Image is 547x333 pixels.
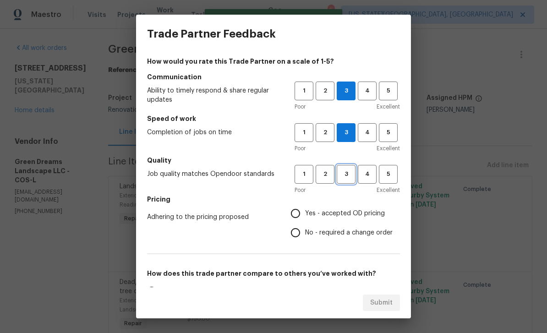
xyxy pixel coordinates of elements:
span: 3 [337,127,355,138]
span: Completion of jobs on time [147,128,280,137]
span: This is my favorite trade partner [161,287,259,296]
button: 1 [295,82,313,100]
span: 2 [317,127,334,138]
h5: Pricing [147,195,400,204]
button: 5 [379,165,398,184]
button: 3 [337,82,356,100]
span: 4 [359,169,376,180]
span: Excellent [377,186,400,195]
span: Ability to timely respond & share regular updates [147,86,280,104]
button: 4 [358,82,377,100]
span: 5 [380,86,397,96]
h4: How would you rate this Trade Partner on a scale of 1-5? [147,57,400,66]
button: 2 [316,82,334,100]
button: 5 [379,123,398,142]
span: 4 [359,127,376,138]
span: Poor [295,102,306,111]
h5: Quality [147,156,400,165]
span: No - required a change order [305,228,393,238]
span: 2 [317,86,334,96]
span: 5 [380,127,397,138]
span: Job quality matches Opendoor standards [147,169,280,179]
button: 4 [358,165,377,184]
span: Excellent [377,102,400,111]
button: 3 [337,123,356,142]
button: 1 [295,123,313,142]
span: Adhering to the pricing proposed [147,213,276,222]
span: Poor [295,186,306,195]
div: Pricing [291,204,400,242]
span: 1 [295,86,312,96]
span: Poor [295,144,306,153]
button: 5 [379,82,398,100]
button: 2 [316,165,334,184]
span: 1 [295,169,312,180]
h5: Communication [147,72,400,82]
span: 4 [359,86,376,96]
button: 4 [358,123,377,142]
span: Yes - accepted OD pricing [305,209,385,218]
span: 5 [380,169,397,180]
h5: How does this trade partner compare to others you’ve worked with? [147,269,400,278]
span: 3 [337,86,355,96]
span: 1 [295,127,312,138]
button: 1 [295,165,313,184]
h5: Speed of work [147,114,400,123]
span: 2 [317,169,334,180]
span: 3 [338,169,355,180]
span: Excellent [377,144,400,153]
button: 2 [316,123,334,142]
button: 3 [337,165,356,184]
h3: Trade Partner Feedback [147,27,276,40]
